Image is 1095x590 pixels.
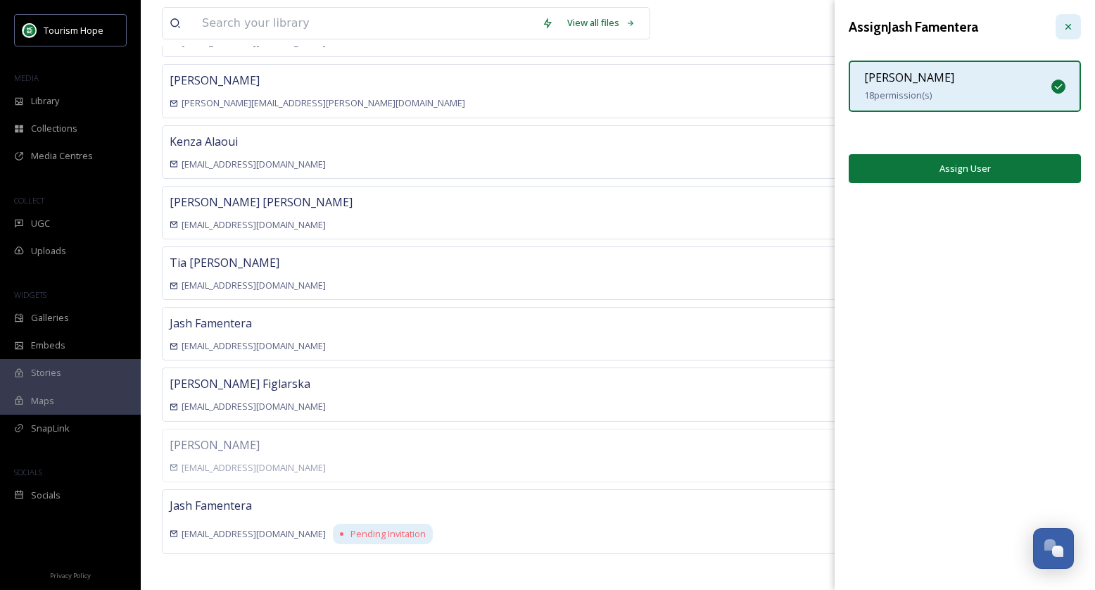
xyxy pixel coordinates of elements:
[195,8,535,39] input: Search your library
[170,134,238,149] span: Kenza Alaoui
[31,217,50,230] span: UGC
[182,461,326,475] span: [EMAIL_ADDRESS][DOMAIN_NAME]
[182,279,326,292] span: [EMAIL_ADDRESS][DOMAIN_NAME]
[50,566,91,583] a: Privacy Policy
[31,339,65,352] span: Embeds
[182,527,326,541] span: [EMAIL_ADDRESS][DOMAIN_NAME]
[31,149,93,163] span: Media Centres
[31,394,54,408] span: Maps
[14,467,42,477] span: SOCIALS
[182,158,326,171] span: [EMAIL_ADDRESS][DOMAIN_NAME]
[182,218,326,232] span: [EMAIL_ADDRESS][DOMAIN_NAME]
[864,70,954,85] span: [PERSON_NAME]
[1033,528,1074,569] button: Open Chat
[14,289,46,300] span: WIDGETS
[170,376,310,391] span: [PERSON_NAME] Figlarska
[31,422,70,435] span: SnapLink
[31,244,66,258] span: Uploads
[170,255,279,270] span: Tia [PERSON_NAME]
[31,489,61,502] span: Socials
[849,17,978,37] h3: Assign Jash Famentera
[170,315,252,331] span: Jash Famentera
[182,339,326,353] span: [EMAIL_ADDRESS][DOMAIN_NAME]
[350,527,426,541] span: Pending Invitation
[23,23,37,37] img: logo.png
[31,366,61,379] span: Stories
[44,24,103,37] span: Tourism Hope
[31,94,59,108] span: Library
[182,96,465,110] span: [PERSON_NAME][EMAIL_ADDRESS][PERSON_NAME][DOMAIN_NAME]
[560,9,643,37] a: View all files
[50,571,91,580] span: Privacy Policy
[849,154,1081,183] button: Assign User
[182,400,326,413] span: [EMAIL_ADDRESS][DOMAIN_NAME]
[14,195,44,206] span: COLLECT
[170,498,252,513] span: Jash Famentera
[14,73,39,83] span: MEDIA
[864,89,932,101] span: 18 permission(s)
[170,194,353,210] span: [PERSON_NAME] [PERSON_NAME]
[31,311,69,325] span: Galleries
[170,73,260,88] span: [PERSON_NAME]
[170,437,260,453] span: [PERSON_NAME]
[31,122,77,135] span: Collections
